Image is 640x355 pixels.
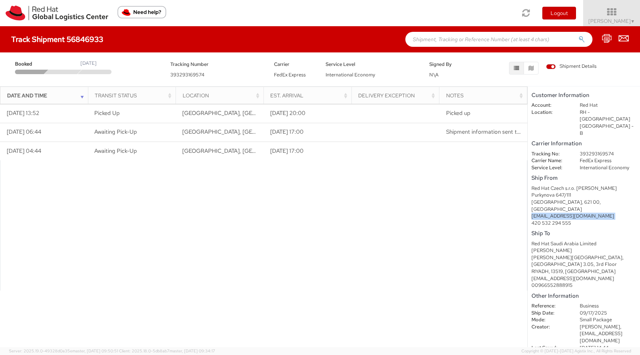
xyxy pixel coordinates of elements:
[182,109,300,117] span: SYROVICE, CZ
[94,128,137,136] span: Awaiting Pick-Up
[170,72,204,78] span: 393293169574
[526,310,574,317] dt: Ship Date:
[531,230,636,237] h5: Ship To
[546,63,597,70] span: Shipment Details
[182,128,300,136] span: BRNO, CZ
[183,92,261,99] div: Location
[326,72,375,78] span: International Economy
[531,268,636,275] div: RIYADH, 13519, [GEOGRAPHIC_DATA]
[526,303,574,310] dt: Reference:
[80,60,97,67] div: [DATE]
[118,6,166,18] button: Need help?
[531,254,636,268] div: [PERSON_NAME][GEOGRAPHIC_DATA], [GEOGRAPHIC_DATA] 3.05, 3rd Floor
[429,72,439,78] span: N\A
[526,109,574,116] dt: Location:
[588,18,635,24] span: [PERSON_NAME]
[526,316,574,324] dt: Mode:
[9,348,118,354] span: Server: 2025.19.0-49328d0a35e
[274,72,306,78] span: FedEx Express
[326,62,418,67] h5: Service Level
[526,151,574,158] dt: Tracking No:
[531,282,636,289] div: 00966552888915
[15,61,47,68] span: Booked
[94,109,120,117] span: Picked Up
[531,199,636,213] div: [GEOGRAPHIC_DATA], 621 00, [GEOGRAPHIC_DATA]
[531,185,636,192] div: Red Hat Czech s.r.o. [PERSON_NAME]
[119,348,215,354] span: Client: 2025.18.0-5db8ab7
[11,35,103,43] h4: Track Shipment 56846933
[263,123,351,142] td: [DATE] 17:00
[531,175,636,181] h5: Ship From
[526,157,574,164] dt: Carrier Name:
[6,6,108,21] img: rh-logistics-00dfa346123c4ec078e1.svg
[446,109,470,117] span: Picked up
[72,348,118,354] span: master, [DATE] 09:50:51
[405,32,592,47] input: Shipment, Tracking or Reference Number (at least 4 chars)
[446,92,525,99] div: Notes
[94,147,137,155] span: Awaiting Pick-Up
[358,92,437,99] div: Delivery Exception
[429,62,470,67] h5: Signed By
[182,147,300,155] span: BRNO, CZ
[170,348,215,354] span: master, [DATE] 09:34:17
[580,324,621,330] span: [PERSON_NAME],
[531,92,636,98] h5: Customer Information
[170,62,263,67] h5: Tracking Number
[95,92,173,99] div: Transit Status
[531,192,636,199] div: Purkynova 647/111
[531,275,636,282] div: [EMAIL_ADDRESS][DOMAIN_NAME]
[521,348,631,354] span: Copyright © [DATE]-[DATE] Agistix Inc., All Rights Reserved
[531,140,636,147] h5: Carrier Information
[526,164,574,172] dt: Service Level:
[526,324,574,331] dt: Creator:
[446,128,537,136] span: Shipment information sent to FedEx
[263,104,351,123] td: [DATE] 20:00
[546,63,597,71] label: Shipment Details
[263,142,351,160] td: [DATE] 17:00
[531,293,636,299] h5: Other Information
[526,102,574,109] dt: Account:
[631,18,635,24] span: ▼
[270,92,349,99] div: Est. Arrival
[531,240,636,254] div: Red Hat Saudi Arabia Limited [PERSON_NAME]
[274,62,314,67] h5: Carrier
[531,220,636,227] div: 420 532 294 555
[542,7,576,19] button: Logout
[531,213,636,220] div: [EMAIL_ADDRESS][DOMAIN_NAME]
[7,92,86,99] div: Date and Time
[526,345,574,352] dt: Last Saved:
